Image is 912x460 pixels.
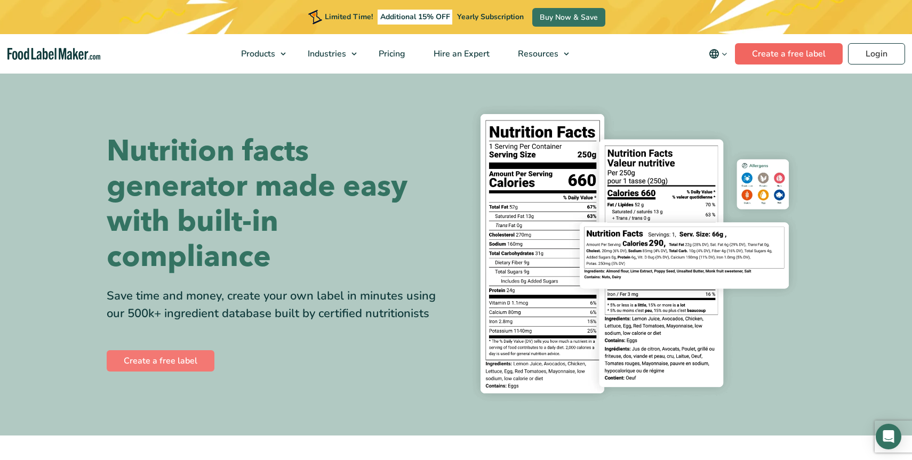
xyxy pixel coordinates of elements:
a: Industries [294,34,362,74]
span: Yearly Subscription [457,12,524,22]
h1: Nutrition facts generator made easy with built-in compliance [107,134,448,275]
div: Open Intercom Messenger [876,424,901,449]
a: Login [848,43,905,64]
a: Resources [504,34,574,74]
span: Limited Time! [325,12,373,22]
span: Industries [305,48,347,60]
span: Pricing [375,48,406,60]
span: Additional 15% OFF [378,10,453,25]
a: Create a free label [107,350,214,372]
a: Create a free label [735,43,843,64]
span: Resources [515,48,559,60]
a: Hire an Expert [420,34,501,74]
a: Products [227,34,291,74]
a: Buy Now & Save [532,8,605,27]
span: Hire an Expert [430,48,491,60]
div: Save time and money, create your own label in minutes using our 500k+ ingredient database built b... [107,287,448,322]
a: Pricing [365,34,417,74]
span: Products [238,48,276,60]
